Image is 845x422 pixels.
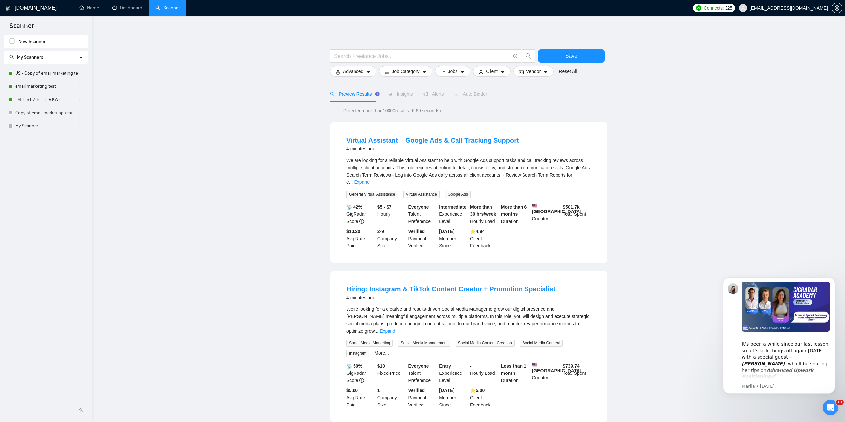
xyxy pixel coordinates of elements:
span: caret-down [543,70,548,75]
div: Hourly Load [469,203,500,225]
button: idcardVendorcaret-down [513,66,554,77]
span: Save [565,52,577,60]
b: Everyone [408,363,429,369]
div: Company Size [376,387,407,408]
div: 4 minutes ago [346,145,519,153]
a: US - Copy of email marketing test [15,67,78,80]
b: 📡 42% [346,204,362,210]
b: - [470,363,472,369]
iframe: Intercom notifications message [713,268,845,404]
a: Reset All [559,68,577,75]
li: EM TEST 2(BETTER KW) [4,93,88,106]
span: holder [78,71,84,76]
div: Hourly [376,203,407,225]
div: Duration [500,362,531,384]
span: Connects: [704,4,724,12]
b: ⭐️ 4.94 [470,229,485,234]
b: $ 739.74 [563,363,580,369]
span: Google Ads [445,191,471,198]
a: dashboardDashboard [112,5,142,11]
span: Advanced [343,68,363,75]
div: Experience Level [438,203,469,225]
span: Job Category [392,68,419,75]
span: ... [375,328,379,334]
b: Less than 1 month [501,363,526,376]
div: We are looking for a reliable Virtual Assistant to help with Google Ads support tasks and call tr... [346,157,591,186]
img: logo [6,3,10,14]
a: setting [832,5,842,11]
a: Hiring: Instagram & TikTok Content Creator + Promotion Specialist [346,285,555,293]
b: $ 501.7k [563,204,580,210]
span: caret-down [500,70,505,75]
b: ⭐️ 5.00 [470,388,485,393]
div: Total Spent [561,203,592,225]
span: search [9,55,14,59]
button: setting [832,3,842,13]
span: search [522,53,535,59]
span: Social Media Content [520,340,563,347]
div: Client Feedback [469,387,500,408]
div: Country [531,362,562,384]
b: [DATE] [439,229,454,234]
b: More than 30 hrs/week [470,204,496,217]
span: holder [78,110,84,115]
b: [GEOGRAPHIC_DATA] [532,362,582,373]
span: notification [423,92,428,96]
li: Copy of email marketing test [4,106,88,119]
span: 11 [836,400,844,405]
div: We’re looking for a creative and results-driven Social Media Manager to grow our digital presence... [346,306,591,335]
button: search [522,49,535,63]
span: Virtual Assistance [403,191,440,198]
div: Fixed-Price [376,362,407,384]
li: My Scanner [4,119,88,133]
b: 📡 50% [346,363,362,369]
div: Tooltip anchor [374,91,380,97]
span: folder [441,70,445,75]
div: Hourly Load [469,362,500,384]
span: Social Media Content Creation [456,340,515,347]
b: [GEOGRAPHIC_DATA] [532,203,582,214]
span: caret-down [366,70,371,75]
span: user [741,6,745,10]
b: $ 10 [377,363,385,369]
button: settingAdvancedcaret-down [330,66,376,77]
span: area-chart [388,92,393,96]
span: Scanner [4,21,39,35]
span: caret-down [460,70,465,75]
b: Entry [439,363,451,369]
div: Avg Rate Paid [345,228,376,249]
div: Duration [500,203,531,225]
span: user [479,70,483,75]
b: 1 [377,388,380,393]
div: Company Size [376,228,407,249]
div: Talent Preference [407,203,438,225]
img: upwork-logo.png [696,5,701,11]
span: search [330,92,335,96]
b: Everyone [408,204,429,210]
span: holder [78,123,84,129]
span: Auto Bidder [454,91,487,97]
img: 🇺🇸 [532,203,537,208]
b: $10.20 [346,229,360,234]
li: New Scanner [4,35,88,48]
div: Payment Verified [407,228,438,249]
div: Member Since [438,387,469,408]
span: My Scanners [17,54,43,60]
div: GigRadar Score [345,362,376,384]
span: 325 [725,4,732,12]
button: Save [538,49,605,63]
span: caret-down [422,70,427,75]
span: robot [454,92,459,96]
span: idcard [519,70,524,75]
span: My Scanners [9,54,43,60]
a: More... [374,350,389,356]
button: userClientcaret-down [473,66,511,77]
span: Detected more than 10000 results (6.69 seconds) [339,107,446,114]
div: 4 minutes ago [346,294,555,302]
div: Member Since [438,228,469,249]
